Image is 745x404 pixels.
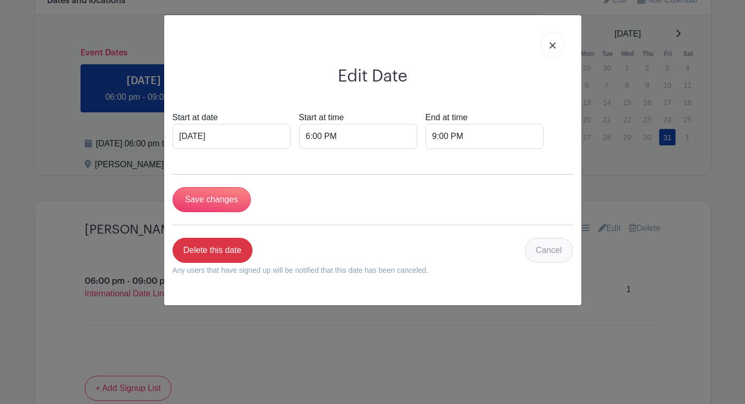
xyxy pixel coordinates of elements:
[426,111,468,124] label: End at time
[426,124,544,149] input: Set Time
[299,111,344,124] label: Start at time
[549,42,556,49] img: close_button-5f87c8562297e5c2d7936805f587ecaba9071eb48480494691a3f1689db116b3.svg
[173,124,291,149] input: Pick date
[173,66,573,86] h2: Edit Date
[299,124,417,149] input: Set Time
[173,111,218,124] label: Start at date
